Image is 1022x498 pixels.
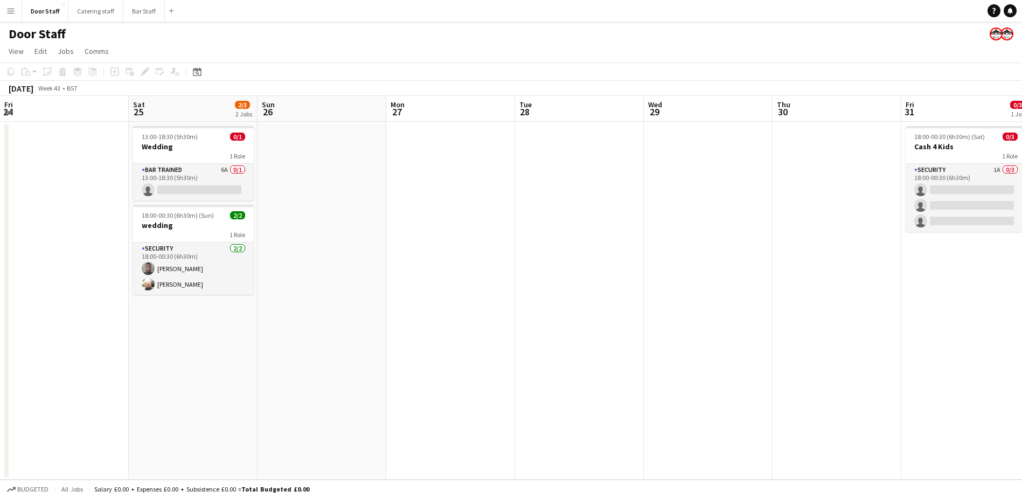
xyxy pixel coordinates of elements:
span: 13:00-18:30 (5h30m) [142,133,198,141]
span: 31 [904,106,914,118]
h1: Door Staff [9,26,66,42]
button: Catering staff [68,1,123,22]
span: Fri [906,100,914,109]
span: 0/3 [1003,133,1018,141]
span: Wed [648,100,662,109]
app-card-role: Security2/218:00-00:30 (6h30m)[PERSON_NAME][PERSON_NAME] [133,243,254,295]
div: Salary £0.00 + Expenses £0.00 + Subsistence £0.00 = [94,485,309,493]
a: Edit [30,44,51,58]
span: Mon [391,100,405,109]
a: Jobs [53,44,78,58]
span: 24 [3,106,13,118]
app-job-card: 18:00-00:30 (6h30m) (Sun)2/2wedding1 RoleSecurity2/218:00-00:30 (6h30m)[PERSON_NAME][PERSON_NAME] [133,205,254,295]
span: 28 [518,106,532,118]
app-user-avatar: Beach Ballroom [990,27,1003,40]
span: 1 Role [230,152,245,160]
span: 1 Role [230,231,245,239]
span: View [9,46,24,56]
span: Tue [519,100,532,109]
span: Thu [777,100,790,109]
app-job-card: 13:00-18:30 (5h30m)0/1Wedding1 RoleBar trained6A0/113:00-18:30 (5h30m) [133,126,254,200]
button: Bar Staff [123,1,165,22]
span: Sat [133,100,145,109]
app-user-avatar: Beach Ballroom [1000,27,1013,40]
span: 27 [389,106,405,118]
h3: Wedding [133,142,254,151]
span: Sun [262,100,275,109]
span: 2/2 [230,211,245,219]
span: 30 [775,106,790,118]
span: 0/1 [230,133,245,141]
span: 18:00-00:30 (6h30m) (Sun) [142,211,214,219]
div: BST [67,84,78,92]
button: Door Staff [22,1,68,22]
a: View [4,44,28,58]
span: Budgeted [17,486,48,493]
app-card-role: Bar trained6A0/113:00-18:30 (5h30m) [133,164,254,200]
span: 1 Role [1002,152,1018,160]
span: 25 [131,106,145,118]
div: [DATE] [9,83,33,94]
span: 18:00-00:30 (6h30m) (Sat) [914,133,985,141]
span: Comms [85,46,109,56]
span: Fri [4,100,13,109]
span: Total Budgeted £0.00 [241,485,309,493]
div: 2 Jobs [235,110,252,118]
span: Edit [34,46,47,56]
button: Budgeted [5,483,50,495]
span: Week 43 [36,84,62,92]
span: 29 [646,106,662,118]
span: 2/3 [235,101,250,109]
span: 26 [260,106,275,118]
a: Comms [80,44,113,58]
span: Jobs [58,46,74,56]
span: All jobs [59,485,85,493]
h3: wedding [133,220,254,230]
